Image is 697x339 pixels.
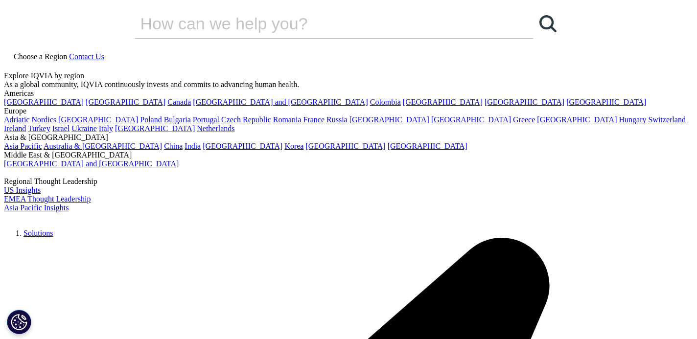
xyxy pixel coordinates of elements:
a: Adriatic [4,115,29,124]
a: Portugal [193,115,219,124]
a: [GEOGRAPHIC_DATA] [203,142,282,150]
a: Colombia [370,98,401,106]
a: Hungary [619,115,646,124]
a: [GEOGRAPHIC_DATA] [388,142,467,150]
a: Australia & [GEOGRAPHIC_DATA] [44,142,162,150]
a: Ukraine [71,124,97,133]
span: Choose a Region [14,52,67,61]
a: Romania [273,115,302,124]
input: Search [135,9,506,38]
a: [GEOGRAPHIC_DATA] and [GEOGRAPHIC_DATA] [193,98,368,106]
a: Russia [326,115,348,124]
a: Czech Republic [221,115,271,124]
a: Nordics [31,115,56,124]
a: Solutions [23,229,53,237]
a: Italy [99,124,113,133]
div: Europe [4,107,693,115]
a: Korea [284,142,303,150]
a: Poland [140,115,162,124]
a: US Insights [4,186,41,194]
a: Netherlands [197,124,234,133]
a: France [303,115,325,124]
div: Middle East & [GEOGRAPHIC_DATA] [4,151,693,159]
a: [GEOGRAPHIC_DATA] [86,98,165,106]
a: [GEOGRAPHIC_DATA] [305,142,385,150]
a: Asia Pacific Insights [4,203,69,212]
a: India [185,142,201,150]
a: China [164,142,183,150]
a: Greece [513,115,535,124]
svg: Search [539,15,557,32]
button: Cookies Settings [7,310,31,334]
a: Search [534,9,563,38]
a: [GEOGRAPHIC_DATA] [566,98,646,106]
a: [GEOGRAPHIC_DATA] [537,115,617,124]
a: Contact Us [69,52,104,61]
a: [GEOGRAPHIC_DATA] [403,98,483,106]
div: Americas [4,89,693,98]
div: As a global community, IQVIA continuously invests and commits to advancing human health. [4,80,693,89]
div: Asia & [GEOGRAPHIC_DATA] [4,133,693,142]
a: Ireland [4,124,26,133]
div: Explore IQVIA by region [4,71,693,80]
a: [GEOGRAPHIC_DATA] [431,115,511,124]
a: Bulgaria [164,115,191,124]
a: Israel [52,124,70,133]
a: [GEOGRAPHIC_DATA] [349,115,429,124]
a: EMEA Thought Leadership [4,195,91,203]
a: Canada [167,98,191,106]
a: Switzerland [648,115,685,124]
a: [GEOGRAPHIC_DATA] and [GEOGRAPHIC_DATA] [4,159,179,168]
a: Asia Pacific [4,142,42,150]
a: [GEOGRAPHIC_DATA] [4,98,84,106]
a: [GEOGRAPHIC_DATA] [485,98,564,106]
div: Regional Thought Leadership [4,177,693,186]
a: Turkey [28,124,50,133]
a: [GEOGRAPHIC_DATA] [58,115,138,124]
a: [GEOGRAPHIC_DATA] [115,124,195,133]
